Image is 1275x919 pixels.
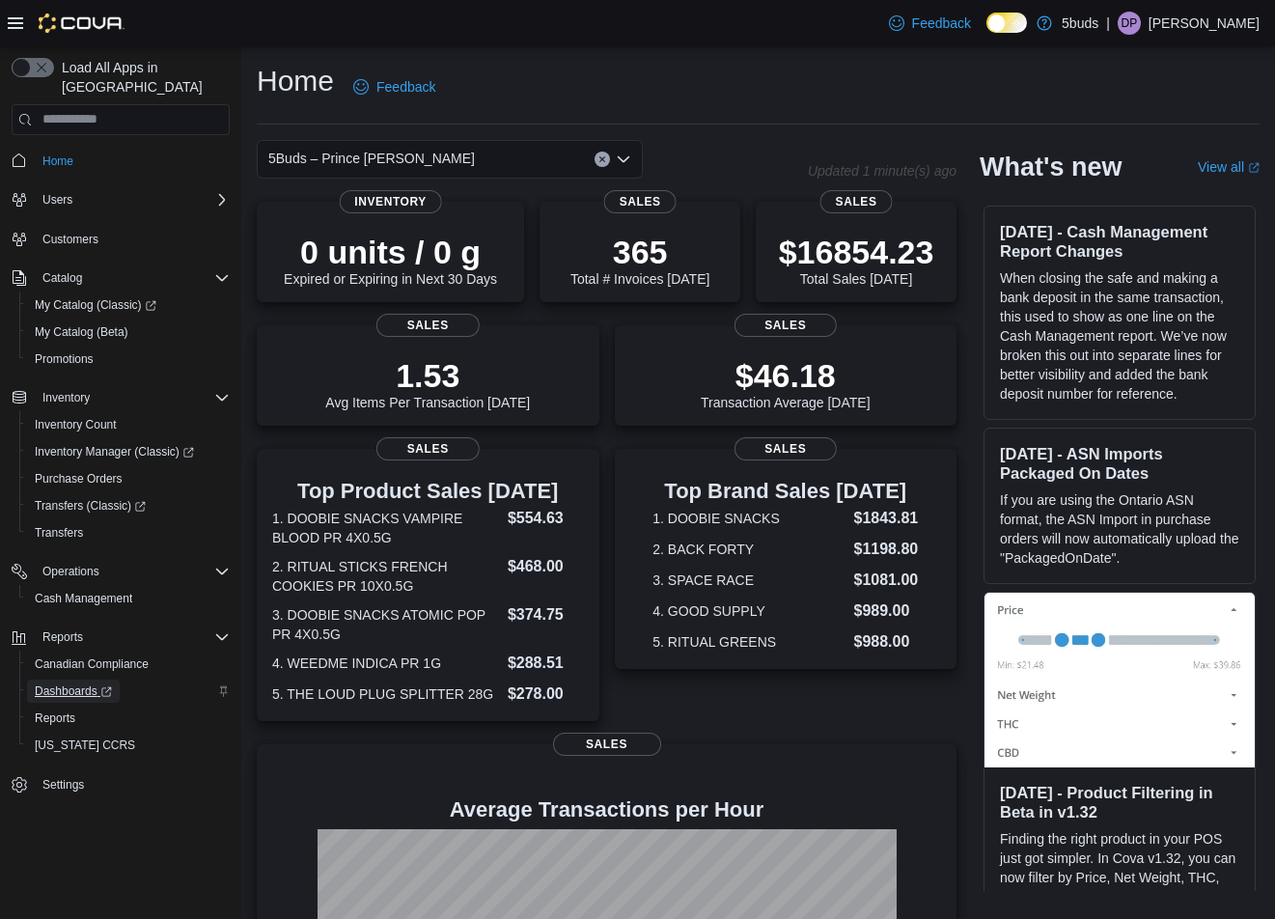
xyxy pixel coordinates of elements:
span: Home [35,149,230,173]
a: Transfers (Classic) [19,492,237,519]
a: Purchase Orders [27,467,130,490]
span: Sales [376,437,479,460]
span: Settings [42,777,84,793]
span: Inventory Manager (Classic) [35,444,194,459]
span: Inventory [339,190,442,213]
button: Cash Management [19,585,237,612]
button: Catalog [35,266,90,290]
p: | [1106,12,1110,35]
span: Washington CCRS [27,734,230,757]
span: Sales [735,437,837,460]
span: Home [42,153,73,169]
span: Canadian Compliance [35,656,149,672]
div: Dustin Pilon [1118,12,1141,35]
a: Feedback [346,68,443,106]
h1: Home [257,62,334,100]
span: Transfers [27,521,230,544]
span: Dark Mode [986,33,987,34]
dt: 3. SPACE RACE [652,571,845,590]
span: Purchase Orders [35,471,123,487]
span: Feedback [376,77,435,97]
div: Expired or Expiring in Next 30 Days [284,233,497,287]
button: Reports [4,624,237,651]
a: Transfers [27,521,91,544]
dt: 1. DOOBIE SNACKS VAMPIRE BLOOD PR 4X0.5G [272,509,500,547]
span: Dashboards [35,683,112,699]
p: $16854.23 [779,233,934,271]
button: Home [4,147,237,175]
input: Dark Mode [986,13,1027,33]
a: Promotions [27,348,101,371]
span: Inventory Count [27,413,230,436]
dt: 4. GOOD SUPPLY [652,601,845,621]
a: Inventory Manager (Classic) [19,438,237,465]
span: My Catalog (Beta) [27,320,230,344]
button: Clear input [595,152,610,167]
span: Catalog [42,270,82,286]
p: 5buds [1062,12,1098,35]
a: Inventory Count [27,413,125,436]
a: Canadian Compliance [27,653,156,676]
span: My Catalog (Beta) [35,324,128,340]
h3: Top Brand Sales [DATE] [652,480,918,503]
h3: [DATE] - Product Filtering in Beta in v1.32 [1000,783,1239,822]
a: My Catalog (Beta) [27,320,136,344]
div: Total # Invoices [DATE] [570,233,709,287]
h2: What's new [980,152,1122,182]
button: Canadian Compliance [19,651,237,678]
svg: External link [1248,162,1260,174]
dt: 4. WEEDME INDICA PR 1G [272,654,500,673]
span: Sales [553,733,661,756]
button: Customers [4,225,237,253]
div: Total Sales [DATE] [779,233,934,287]
p: Updated 1 minute(s) ago [808,163,956,179]
span: Catalog [35,266,230,290]
span: Reports [27,707,230,730]
button: Promotions [19,346,237,373]
dt: 1. DOOBIE SNACKS [652,509,845,528]
span: Dashboards [27,680,230,703]
span: Transfers [35,525,83,541]
p: 1.53 [325,356,530,395]
button: Catalog [4,265,237,292]
dd: $1081.00 [853,569,918,592]
span: Settings [35,772,230,796]
span: Operations [35,560,230,583]
dt: 5. THE LOUD PLUG SPLITTER 28G [272,684,500,704]
span: My Catalog (Classic) [35,297,156,313]
dd: $989.00 [853,599,918,623]
button: Operations [4,558,237,585]
span: Operations [42,564,99,579]
button: Settings [4,770,237,798]
dd: $374.75 [508,603,584,627]
span: My Catalog (Classic) [27,293,230,317]
span: Inventory Count [35,417,117,432]
span: Purchase Orders [27,467,230,490]
h3: Top Product Sales [DATE] [272,480,584,503]
button: Inventory [35,386,97,409]
a: Dashboards [19,678,237,705]
button: Operations [35,560,107,583]
dd: $288.51 [508,652,584,675]
button: Inventory [4,384,237,411]
h4: Average Transactions per Hour [272,798,941,822]
div: Transaction Average [DATE] [701,356,871,410]
span: Cash Management [27,587,230,610]
dt: 2. RITUAL STICKS FRENCH COOKIES PR 10X0.5G [272,557,500,596]
span: Reports [42,629,83,645]
button: Users [35,188,80,211]
a: Customers [35,228,106,251]
a: View allExternal link [1198,159,1260,175]
dt: 2. BACK FORTY [652,540,845,559]
span: 5Buds – Prince [PERSON_NAME] [268,147,475,170]
span: Inventory [42,390,90,405]
div: Avg Items Per Transaction [DATE] [325,356,530,410]
span: Load All Apps in [GEOGRAPHIC_DATA] [54,58,230,97]
button: Transfers [19,519,237,546]
span: Users [35,188,230,211]
span: Inventory Manager (Classic) [27,440,230,463]
img: Cova [39,14,125,33]
span: Sales [735,314,837,337]
button: Inventory Count [19,411,237,438]
span: Sales [376,314,479,337]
